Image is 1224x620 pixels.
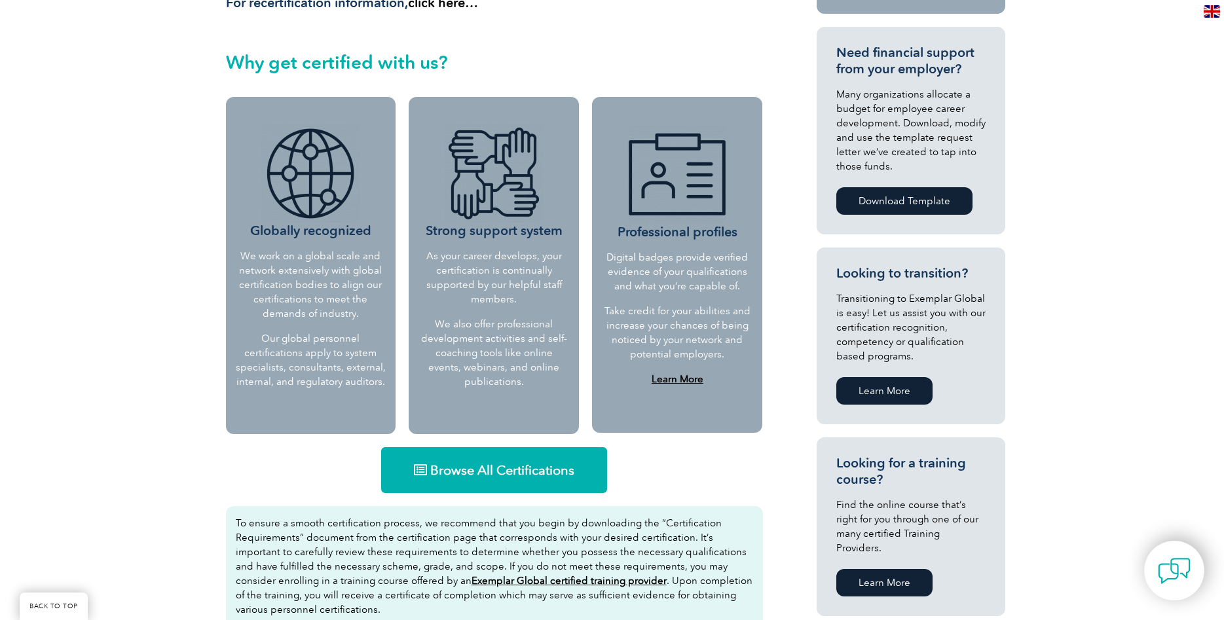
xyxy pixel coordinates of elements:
[236,331,386,389] p: Our global personnel certifications apply to system specialists, consultants, external, internal,...
[418,249,569,306] p: As your career develops, your certification is continually supported by our helpful staff members.
[836,291,986,363] p: Transitioning to Exemplar Global is easy! Let us assist you with our certification recognition, c...
[836,87,986,173] p: Many organizations allocate a budget for employee career development. Download, modify and use th...
[836,45,986,77] h3: Need financial support from your employer?
[836,187,973,215] a: Download Template
[836,265,986,282] h3: Looking to transition?
[430,464,574,477] span: Browse All Certifications
[472,575,667,587] a: Exemplar Global certified training provider
[20,593,88,620] a: BACK TO TOP
[836,569,933,596] a: Learn More
[836,455,986,488] h3: Looking for a training course?
[226,52,763,73] h2: Why get certified with us?
[603,250,751,293] p: Digital badges provide verified evidence of your qualifications and what you’re capable of.
[236,124,386,239] h3: Globally recognized
[236,516,753,617] p: To ensure a smooth certification process, we recommend that you begin by downloading the “Certifi...
[418,317,569,389] p: We also offer professional development activities and self-coaching tools like online events, web...
[836,498,986,555] p: Find the online course that’s right for you through one of our many certified Training Providers.
[236,249,386,321] p: We work on a global scale and network extensively with global certification bodies to align our c...
[1204,5,1220,18] img: en
[603,126,751,240] h3: Professional profiles
[836,377,933,405] a: Learn More
[1158,555,1191,587] img: contact-chat.png
[603,304,751,361] p: Take credit for your abilities and increase your chances of being noticed by your network and pot...
[381,447,607,493] a: Browse All Certifications
[418,124,569,239] h3: Strong support system
[652,373,703,385] a: Learn More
